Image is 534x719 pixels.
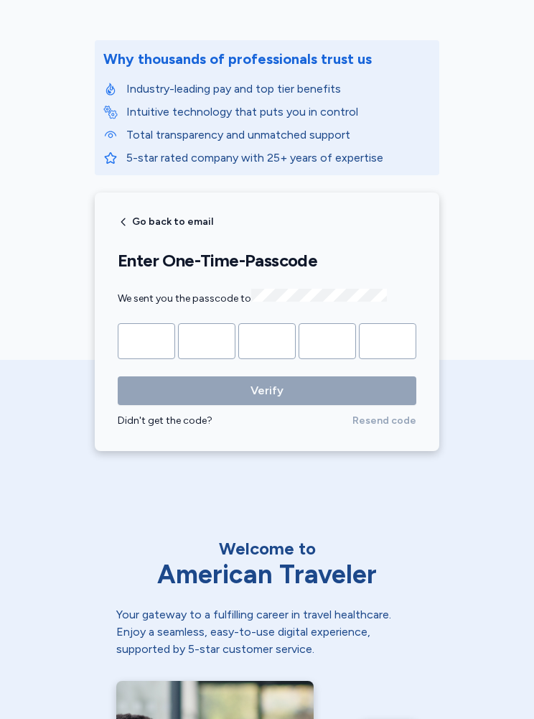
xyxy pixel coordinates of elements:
div: American Traveler [116,560,418,589]
p: Total transparency and unmatched support [126,126,431,144]
h1: Enter One-Time-Passcode [118,250,416,272]
button: Go back to email [118,216,213,228]
span: Resend code [352,414,416,428]
span: Go back to email [132,217,213,227]
input: Please enter OTP character 3 [238,323,296,359]
div: Didn't get the code? [118,414,352,428]
div: Your gateway to a fulfilling career in travel healthcare. Enjoy a seamless, easy-to-use digital e... [116,606,418,658]
p: 5-star rated company with 25+ years of expertise [126,149,431,167]
input: Please enter OTP character 4 [299,323,356,359]
p: Intuitive technology that puts you in control [126,103,431,121]
div: Why thousands of professionals trust us [103,49,372,69]
input: Please enter OTP character 1 [118,323,175,359]
span: Verify [250,382,284,399]
span: We sent you the passcode to [118,292,387,305]
input: Please enter OTP character 2 [178,323,235,359]
p: Industry-leading pay and top tier benefits [126,80,431,98]
button: Verify [118,376,416,405]
div: Welcome to [116,537,418,560]
input: Please enter OTP character 5 [359,323,416,359]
